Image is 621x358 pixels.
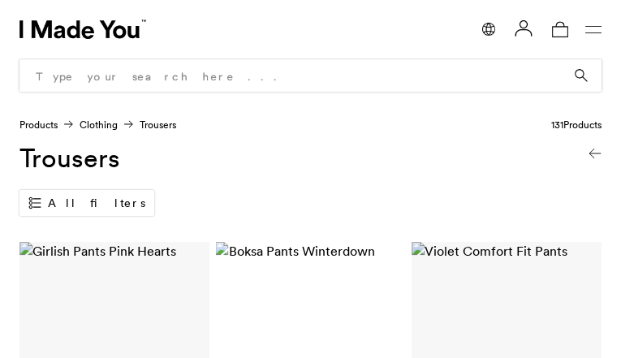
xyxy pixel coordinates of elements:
[19,118,176,132] nav: Trousers
[80,119,118,131] a: Clothing
[19,140,602,177] h1: Trousers
[551,118,602,132] p: Products
[19,119,58,131] a: Products
[19,190,154,216] a: All filters
[551,119,563,131] span: 131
